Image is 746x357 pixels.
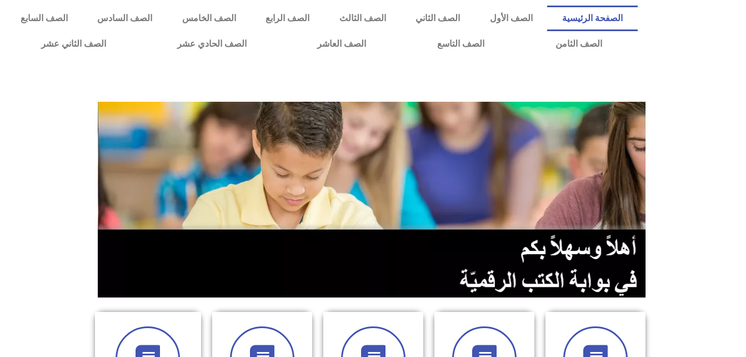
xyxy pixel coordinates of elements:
[520,31,638,57] a: الصف الثامن
[475,6,547,31] a: الصف الأول
[6,6,82,31] a: الصف السابع
[6,31,142,57] a: الصف الثاني عشر
[402,31,520,57] a: الصف التاسع
[251,6,324,31] a: الصف الرابع
[282,31,402,57] a: الصف العاشر
[547,6,637,31] a: الصفحة الرئيسية
[142,31,282,57] a: الصف الحادي عشر
[167,6,251,31] a: الصف الخامس
[400,6,474,31] a: الصف الثاني
[324,6,400,31] a: الصف الثالث
[83,6,167,31] a: الصف السادس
